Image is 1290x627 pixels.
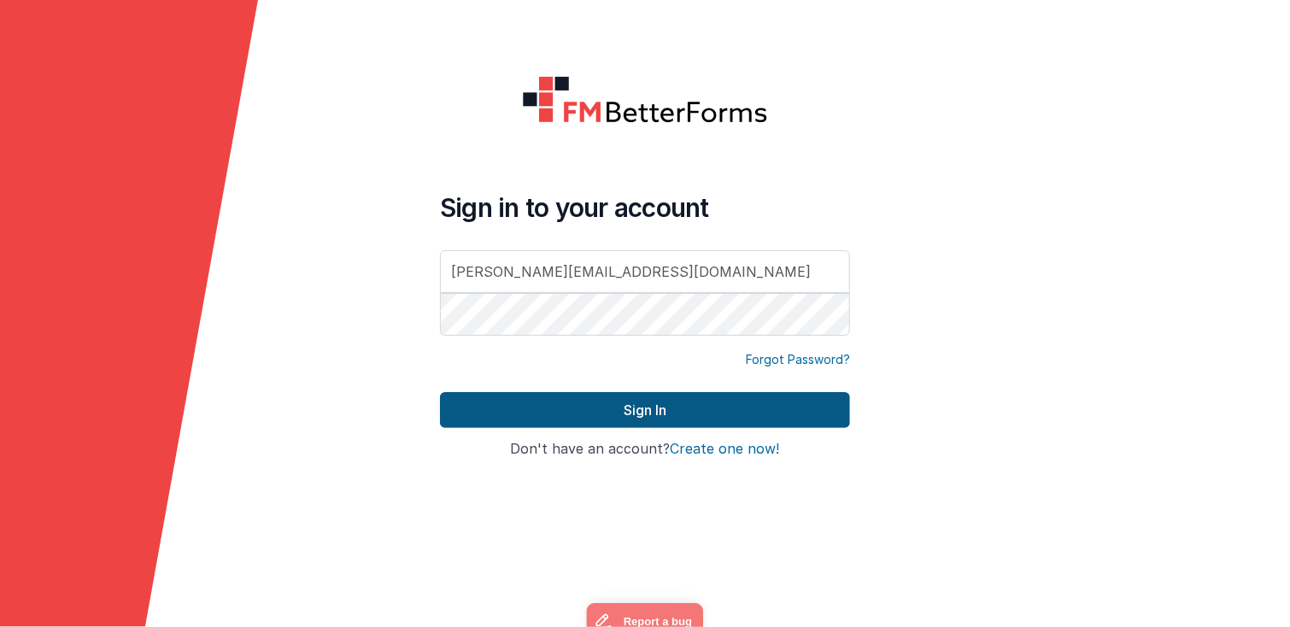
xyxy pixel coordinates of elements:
input: Email Address [440,250,850,293]
button: Create one now! [671,442,780,457]
h4: Sign in to your account [440,192,850,223]
a: Forgot Password? [746,351,850,368]
button: Sign In [440,392,850,428]
h4: Don't have an account? [440,442,850,457]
